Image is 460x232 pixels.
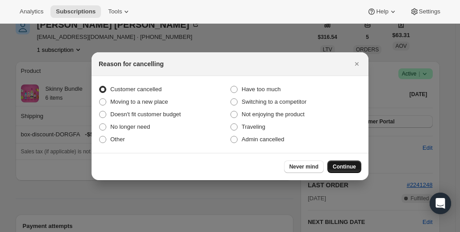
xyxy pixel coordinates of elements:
span: Not enjoying the product [242,111,305,118]
button: Help [362,5,402,18]
span: Help [376,8,388,15]
span: Doesn't fit customer budget [110,111,181,118]
span: Switching to a competitor [242,98,306,105]
button: Never mind [284,160,324,173]
h2: Reason for cancelling [99,59,163,68]
span: Continue [333,163,356,170]
button: Continue [327,160,361,173]
div: Open Intercom Messenger [430,193,451,214]
button: Subscriptions [50,5,101,18]
span: Have too much [242,86,280,93]
span: Never mind [289,163,318,170]
span: Settings [419,8,440,15]
span: Tools [108,8,122,15]
span: Admin cancelled [242,136,284,143]
span: Traveling [242,123,265,130]
span: No longer need [110,123,150,130]
span: Customer cancelled [110,86,162,93]
button: Close [351,58,363,70]
span: Subscriptions [56,8,96,15]
button: Settings [405,5,446,18]
button: Tools [103,5,136,18]
span: Other [110,136,125,143]
button: Analytics [14,5,49,18]
span: Analytics [20,8,43,15]
span: Moving to a new place [110,98,168,105]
